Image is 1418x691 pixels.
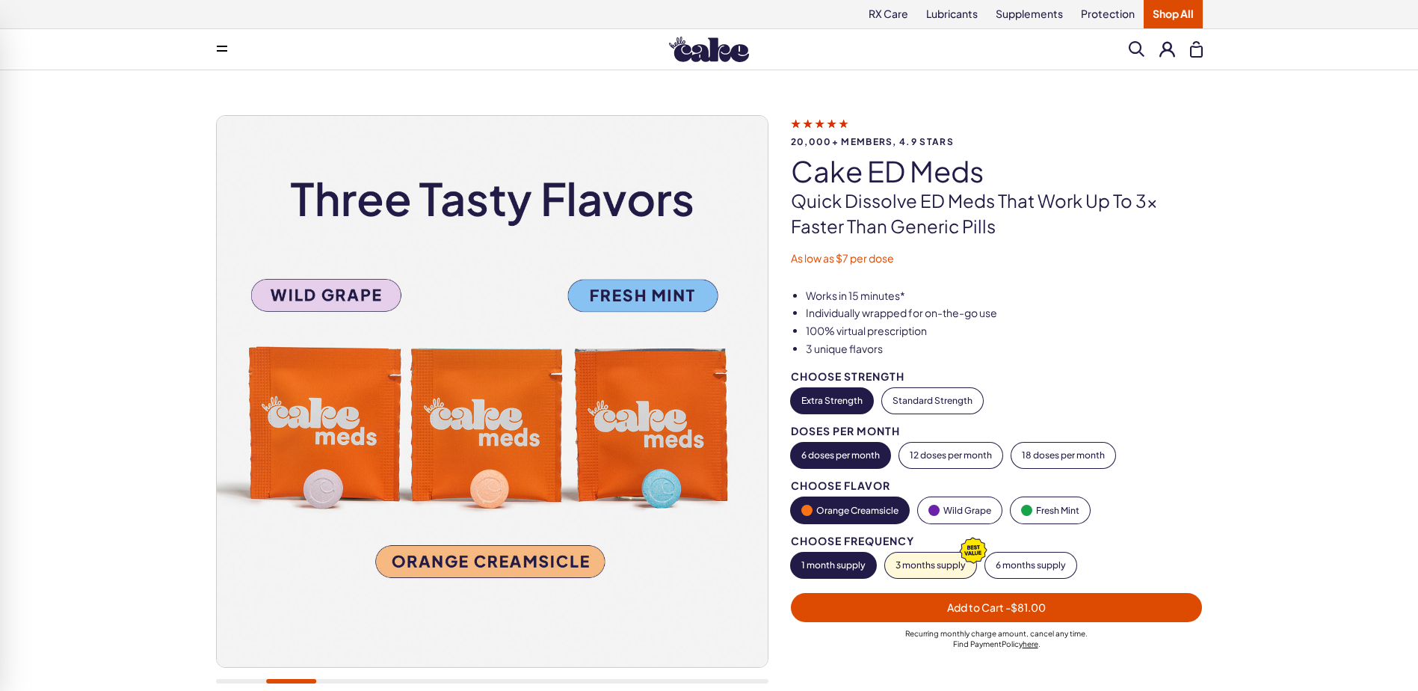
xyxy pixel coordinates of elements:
[947,601,1046,614] span: Add to Cart
[791,188,1203,239] p: Quick dissolve ED Meds that work up to 3x faster than generic pills
[882,388,983,414] button: Standard Strength
[791,535,1203,547] div: Choose Frequency
[791,371,1203,382] div: Choose Strength
[806,342,1203,357] li: 3 unique flavors
[791,251,1203,266] p: As low as $7 per dose
[216,116,767,667] img: Cake ED Meds
[885,553,976,578] button: 3 months supply
[1011,497,1090,523] button: Fresh Mint
[918,497,1002,523] button: Wild Grape
[806,324,1203,339] li: 100% virtual prescription
[669,37,749,62] img: Hello Cake
[791,426,1203,437] div: Doses per Month
[899,443,1002,468] button: 12 doses per month
[1011,443,1115,468] button: 18 doses per month
[791,443,890,468] button: 6 doses per month
[985,553,1076,578] button: 6 months supply
[791,628,1203,649] div: Recurring monthly charge amount , cancel any time. Policy .
[791,156,1203,187] h1: Cake ED Meds
[791,137,1203,147] span: 20,000+ members, 4.9 stars
[791,117,1203,147] a: 20,000+ members, 4.9 stars
[953,639,1002,648] span: Find Payment
[768,116,1319,667] img: Cake ED Meds
[1023,639,1038,648] a: here
[791,388,873,414] button: Extra Strength
[791,553,876,578] button: 1 month supply
[791,480,1203,491] div: Choose Flavor
[806,289,1203,304] li: Works in 15 minutes*
[806,306,1203,321] li: Individually wrapped for on-the-go use
[791,497,909,523] button: Orange Creamsicle
[1005,601,1046,614] span: - $81.00
[791,593,1203,622] button: Add to Cart -$81.00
